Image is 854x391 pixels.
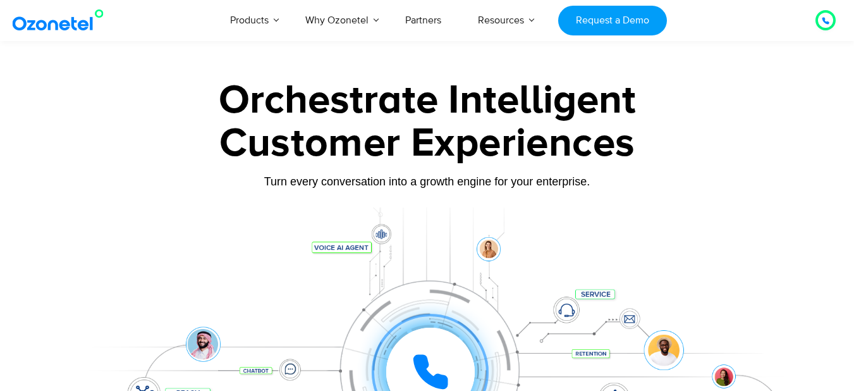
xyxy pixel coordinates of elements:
[32,80,822,121] div: Orchestrate Intelligent
[558,6,666,35] a: Request a Demo
[32,113,822,174] div: Customer Experiences
[32,175,822,189] div: Turn every conversation into a growth engine for your enterprise.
